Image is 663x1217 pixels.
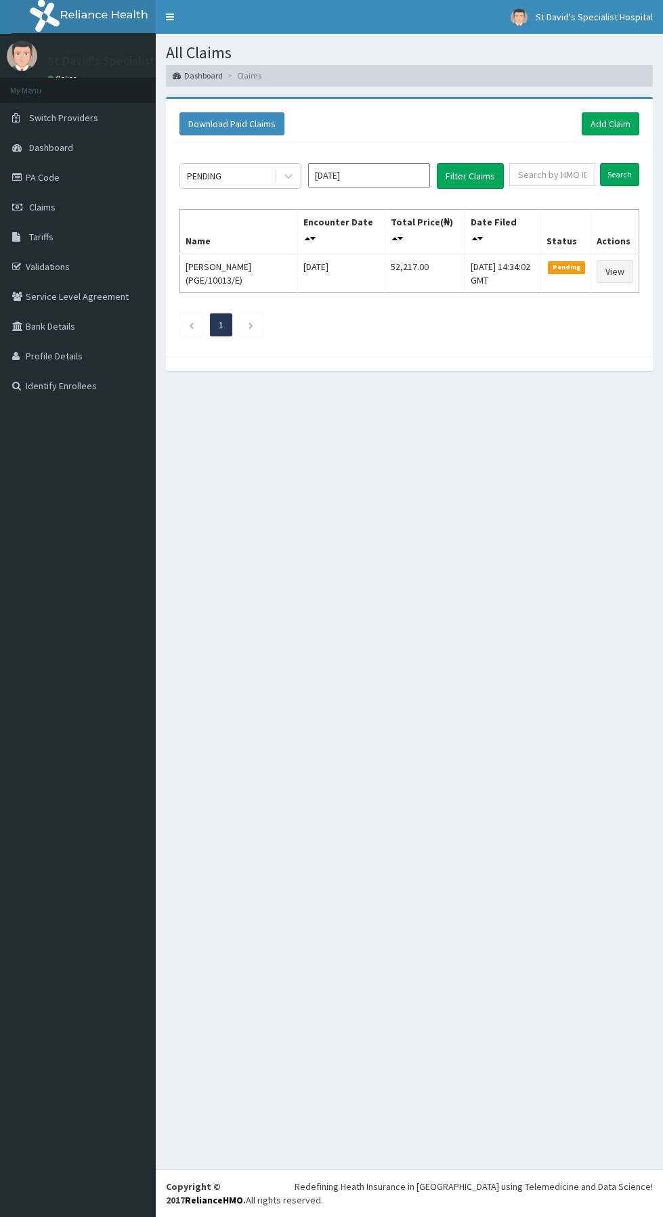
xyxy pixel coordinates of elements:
[511,9,528,26] img: User Image
[536,11,653,23] span: St David's Specialist Hospital
[465,209,541,254] th: Date Filed
[295,1180,653,1193] div: Redefining Heath Insurance in [GEOGRAPHIC_DATA] using Telemedicine and Data Science!
[297,209,385,254] th: Encounter Date
[47,55,202,67] p: St David's Specialist Hospital
[173,70,223,81] a: Dashboard
[591,209,639,254] th: Actions
[180,254,298,293] td: [PERSON_NAME] (PGE/10013/E)
[179,112,284,135] button: Download Paid Claims
[29,112,98,124] span: Switch Providers
[180,209,298,254] th: Name
[29,201,56,213] span: Claims
[385,254,465,293] td: 52,217.00
[224,70,261,81] li: Claims
[509,163,595,186] input: Search by HMO ID
[47,74,80,83] a: Online
[541,209,591,254] th: Status
[219,319,223,331] a: Page 1 is your current page
[29,141,73,154] span: Dashboard
[385,209,465,254] th: Total Price(₦)
[187,169,221,183] div: PENDING
[166,1180,246,1206] strong: Copyright © 2017 .
[465,254,541,293] td: [DATE] 14:34:02 GMT
[437,163,504,189] button: Filter Claims
[156,1169,663,1217] footer: All rights reserved.
[188,319,194,331] a: Previous page
[185,1194,243,1206] a: RelianceHMO
[7,41,37,71] img: User Image
[308,163,430,187] input: Select Month and Year
[297,254,385,293] td: [DATE]
[582,112,639,135] a: Add Claim
[548,261,585,273] span: Pending
[600,163,639,186] input: Search
[248,319,254,331] a: Next page
[597,260,633,283] a: View
[166,44,653,62] h1: All Claims
[29,231,54,243] span: Tariffs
